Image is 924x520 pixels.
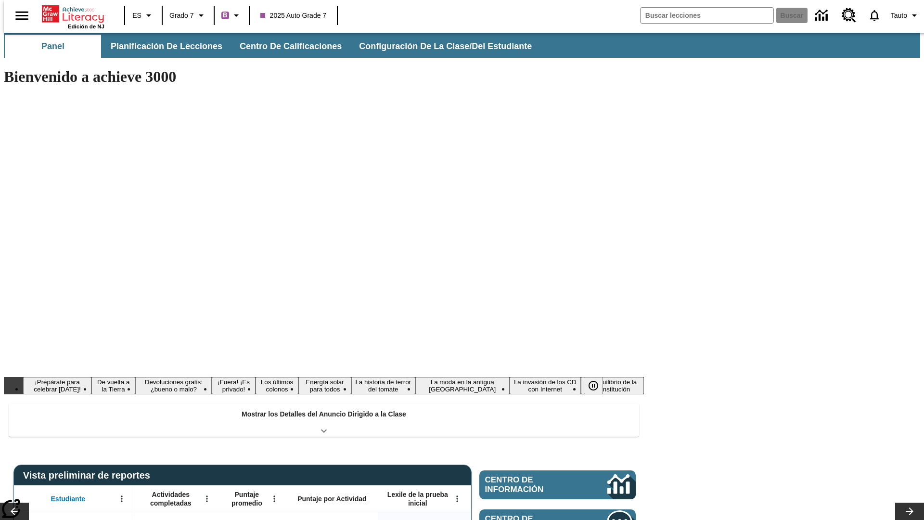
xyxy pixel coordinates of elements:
button: Diapositiva 8 La moda en la antigua Roma [415,377,510,394]
button: Diapositiva 7 La historia de terror del tomate [351,377,415,394]
button: Diapositiva 6 Energía solar para todos [298,377,351,394]
button: Diapositiva 9 La invasión de los CD con Internet [510,377,581,394]
span: Grado 7 [169,11,194,21]
button: Abrir menú [115,492,129,506]
button: Diapositiva 3 Devoluciones gratis: ¿bueno o malo? [135,377,212,394]
div: Subbarra de navegación [4,35,540,58]
button: Pausar [584,377,603,394]
span: Tauto [891,11,907,21]
a: Notificaciones [862,3,887,28]
div: Portada [42,3,104,29]
button: Planificación de lecciones [103,35,230,58]
button: Grado: Grado 7, Elige un grado [166,7,211,24]
div: Pausar [584,377,613,394]
a: Centro de información [479,470,636,499]
button: Lenguaje: ES, Selecciona un idioma [128,7,159,24]
a: Centro de recursos, Se abrirá en una pestaña nueva. [836,2,862,28]
button: Diapositiva 2 De vuelta a la Tierra [91,377,135,394]
span: Lexile de la prueba inicial [383,490,453,507]
a: Portada [42,4,104,24]
span: Actividades completadas [139,490,203,507]
span: Vista preliminar de reportes [23,470,155,481]
span: Puntaje promedio [224,490,270,507]
button: Abrir el menú lateral [8,1,36,30]
button: Diapositiva 4 ¡Fuera! ¡Es privado! [212,377,255,394]
span: ES [132,11,141,21]
div: Mostrar los Detalles del Anuncio Dirigido a la Clase [9,403,639,437]
button: Abrir menú [267,492,282,506]
button: Centro de calificaciones [232,35,349,58]
span: B [223,9,228,21]
button: Diapositiva 5 Los últimos colonos [256,377,299,394]
button: Abrir menú [450,492,464,506]
button: Boost El color de la clase es morado/púrpura. Cambiar el color de la clase. [218,7,246,24]
span: Puntaje por Actividad [297,494,366,503]
button: Carrusel de lecciones, seguir [895,503,924,520]
span: Centro de información [485,475,575,494]
span: 2025 Auto Grade 7 [260,11,327,21]
input: Buscar campo [641,8,773,23]
h1: Bienvenido a achieve 3000 [4,68,644,86]
button: Abrir menú [200,492,214,506]
button: Diapositiva 10 El equilibrio de la Constitución [581,377,644,394]
span: Edición de NJ [68,24,104,29]
button: Panel [5,35,101,58]
button: Configuración de la clase/del estudiante [351,35,539,58]
button: Diapositiva 1 ¡Prepárate para celebrar Juneteenth! [23,377,91,394]
button: Perfil/Configuración [887,7,924,24]
p: Mostrar los Detalles del Anuncio Dirigido a la Clase [242,409,406,419]
div: Subbarra de navegación [4,33,920,58]
a: Centro de información [809,2,836,29]
span: Estudiante [51,494,86,503]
